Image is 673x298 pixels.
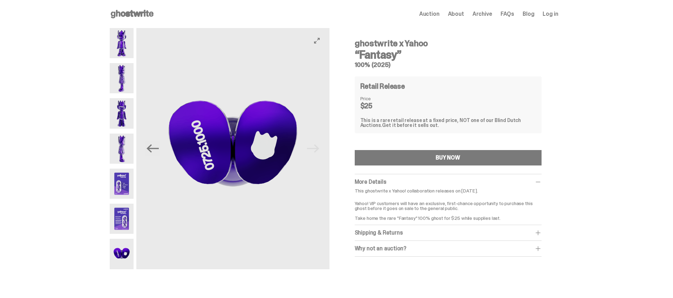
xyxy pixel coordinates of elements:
button: BUY NOW [355,150,542,165]
img: Yahoo-HG---7.png [136,28,329,269]
a: About [448,11,464,17]
div: BUY NOW [436,155,460,161]
dd: $25 [360,102,395,109]
p: Yahoo! VIP customers will have an exclusive, first-chance opportunity to purchase this ghost befo... [355,196,542,221]
div: Shipping & Returns [355,229,542,236]
img: Yahoo-HG---3.png [110,98,134,128]
a: Archive [473,11,492,17]
p: This ghostwrite x Yahoo! collaboration releases on [DATE]. [355,188,542,193]
button: Previous [145,141,160,156]
a: Log in [543,11,558,17]
img: Yahoo-HG---2.png [110,63,134,93]
span: More Details [355,178,386,185]
a: FAQs [501,11,514,17]
div: This is a rare retail release at a fixed price, NOT one of our Blind Dutch Auctions. [360,118,536,128]
img: Yahoo-HG---6.png [110,204,134,234]
img: Yahoo-HG---1.png [110,28,134,58]
a: Auction [419,11,440,17]
a: Blog [523,11,534,17]
img: Yahoo-HG---7.png [110,239,134,269]
button: View full-screen [313,36,321,45]
h4: ghostwrite x Yahoo [355,39,542,48]
div: Why not an auction? [355,245,542,252]
span: Get it before it sells out. [382,122,439,128]
dt: Price [360,96,395,101]
img: Yahoo-HG---5.png [110,169,134,199]
h5: 100% (2025) [355,62,542,68]
h3: “Fantasy” [355,49,542,60]
h4: Retail Release [360,83,405,90]
img: Yahoo-HG---4.png [110,134,134,164]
